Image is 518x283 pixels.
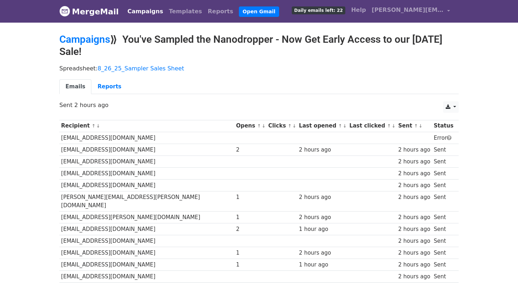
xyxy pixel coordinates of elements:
[299,249,346,257] div: 2 hours ago
[299,261,346,269] div: 1 hour ago
[398,158,430,166] div: 2 hours ago
[236,261,265,269] div: 1
[236,146,265,154] div: 2
[432,223,455,235] td: Sent
[292,6,345,14] span: Daily emails left: 22
[59,211,234,223] td: [EMAIL_ADDRESS][PERSON_NAME][DOMAIN_NAME]
[419,123,423,129] a: ↓
[432,156,455,167] td: Sent
[59,6,70,17] img: MergeMail logo
[299,225,346,233] div: 1 hour ago
[432,132,455,144] td: Error
[432,271,455,283] td: Sent
[398,237,430,245] div: 2 hours ago
[59,65,459,72] p: Spreadsheet:
[398,170,430,178] div: 2 hours ago
[267,120,297,132] th: Clicks
[59,33,110,45] a: Campaigns
[59,235,234,247] td: [EMAIL_ADDRESS][DOMAIN_NAME]
[59,156,234,167] td: [EMAIL_ADDRESS][DOMAIN_NAME]
[205,4,236,19] a: Reports
[59,247,234,259] td: [EMAIL_ADDRESS][DOMAIN_NAME]
[299,193,346,201] div: 2 hours ago
[414,123,418,129] a: ↑
[262,123,265,129] a: ↓
[297,120,347,132] th: Last opened
[59,259,234,271] td: [EMAIL_ADDRESS][DOMAIN_NAME]
[398,225,430,233] div: 2 hours ago
[292,123,296,129] a: ↓
[59,132,234,144] td: [EMAIL_ADDRESS][DOMAIN_NAME]
[372,6,444,14] span: [PERSON_NAME][EMAIL_ADDRESS][DOMAIN_NAME]
[166,4,205,19] a: Templates
[239,6,279,17] a: Open Gmail
[299,146,346,154] div: 2 hours ago
[347,120,396,132] th: Last clicked
[92,123,96,129] a: ↑
[257,123,261,129] a: ↑
[348,3,369,17] a: Help
[392,123,396,129] a: ↓
[59,33,459,57] h2: ⟫ You've Sampled the Nanodropper - Now Get Early Access to our [DATE] Sale!
[236,225,265,233] div: 2
[124,4,166,19] a: Campaigns
[432,235,455,247] td: Sent
[432,180,455,191] td: Sent
[236,213,265,222] div: 1
[59,180,234,191] td: [EMAIL_ADDRESS][DOMAIN_NAME]
[59,271,234,283] td: [EMAIL_ADDRESS][DOMAIN_NAME]
[289,3,348,17] a: Daily emails left: 22
[482,249,518,283] iframe: Chat Widget
[59,79,91,94] a: Emails
[299,213,346,222] div: 2 hours ago
[432,259,455,271] td: Sent
[343,123,347,129] a: ↓
[398,261,430,269] div: 2 hours ago
[96,123,100,129] a: ↓
[338,123,342,129] a: ↑
[396,120,432,132] th: Sent
[398,181,430,190] div: 2 hours ago
[398,273,430,281] div: 2 hours ago
[432,120,455,132] th: Status
[432,211,455,223] td: Sent
[236,193,265,201] div: 1
[59,168,234,180] td: [EMAIL_ADDRESS][DOMAIN_NAME]
[59,191,234,212] td: [PERSON_NAME][EMAIL_ADDRESS][PERSON_NAME][DOMAIN_NAME]
[432,191,455,212] td: Sent
[398,249,430,257] div: 2 hours ago
[398,146,430,154] div: 2 hours ago
[432,144,455,156] td: Sent
[288,123,292,129] a: ↑
[369,3,453,20] a: [PERSON_NAME][EMAIL_ADDRESS][DOMAIN_NAME]
[59,223,234,235] td: [EMAIL_ADDRESS][DOMAIN_NAME]
[59,101,459,109] p: Sent 2 hours ago
[59,144,234,156] td: [EMAIL_ADDRESS][DOMAIN_NAME]
[97,65,184,72] a: 8_26_25_Sampler Sales Sheet
[91,79,127,94] a: Reports
[59,4,119,19] a: MergeMail
[236,249,265,257] div: 1
[398,193,430,201] div: 2 hours ago
[59,120,234,132] th: Recipient
[432,168,455,180] td: Sent
[234,120,267,132] th: Opens
[398,213,430,222] div: 2 hours ago
[387,123,391,129] a: ↑
[432,247,455,259] td: Sent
